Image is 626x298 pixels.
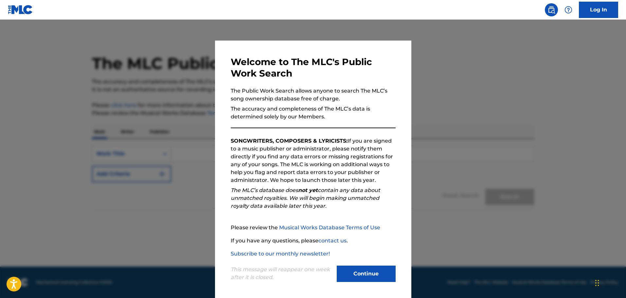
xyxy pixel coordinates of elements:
p: Please review the [231,224,396,232]
p: The Public Work Search allows anyone to search The MLC’s song ownership database free of charge. [231,87,396,103]
a: Public Search [545,3,558,16]
img: search [547,6,555,14]
strong: not yet [298,187,318,193]
h3: Welcome to The MLC's Public Work Search [231,56,396,79]
em: The MLC’s database does contain any data about unmatched royalties. We will begin making unmatche... [231,187,380,209]
img: MLC Logo [8,5,33,14]
img: help [564,6,572,14]
strong: SONGWRITERS, COMPOSERS & LYRICISTS: [231,138,348,144]
div: Help [562,3,575,16]
div: Drag [595,273,599,293]
a: contact us [318,237,347,244]
a: Log In [579,2,618,18]
a: Musical Works Database Terms of Use [279,224,380,231]
p: The accuracy and completeness of The MLC’s data is determined solely by our Members. [231,105,396,121]
p: If you have any questions, please . [231,237,396,245]
iframe: Chat Widget [593,267,626,298]
button: Continue [337,266,396,282]
a: Subscribe to our monthly newsletter! [231,251,330,257]
p: This message will reappear one week after it is closed. [231,266,333,281]
p: If you are signed to a music publisher or administrator, please notify them directly if you find ... [231,137,396,184]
